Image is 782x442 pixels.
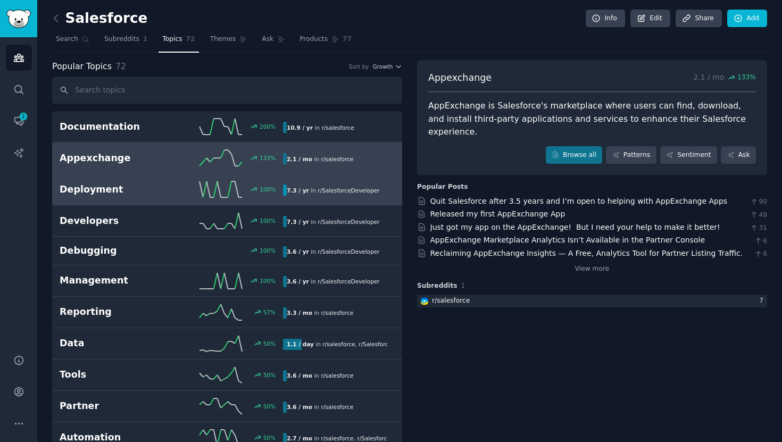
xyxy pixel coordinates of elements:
div: AppExchange is Salesforce's marketplace where users can find, download, and install third-party a... [428,99,756,139]
span: r/ SalesforceDeveloper [318,278,379,285]
div: 200 % [260,123,276,130]
h2: Reporting [60,305,171,319]
span: 77 [343,35,352,44]
div: in [283,339,387,350]
span: r/ SalesforceDeveloper [318,187,379,194]
span: 72 [115,61,126,71]
div: in [283,276,384,287]
div: in [283,153,357,164]
span: r/ salesforce [321,404,353,410]
span: 72 [186,35,195,44]
b: 3.3 / mo [287,310,312,316]
div: 100 % [260,247,276,254]
a: Debugging100%3.6 / yrin r/SalesforceDeveloper [52,237,402,265]
a: Search [52,31,93,53]
div: 50 % [263,340,276,347]
h2: Documentation [60,120,171,134]
b: 7.3 / yr [287,219,309,225]
h2: Developers [60,214,171,228]
span: Subreddits [417,281,457,291]
span: , [354,435,355,441]
span: 90 [750,197,767,207]
h2: Appexchange [60,152,171,165]
div: 133 % [260,154,276,162]
span: Subreddits [104,35,139,44]
span: 1 [461,282,465,289]
a: AppExchange Marketplace Analytics Isn’t Available in the Partner Console [430,236,705,244]
span: , [355,341,357,347]
span: r/ salesforce [321,372,353,379]
b: 7.3 / yr [287,187,309,194]
div: Sort by [349,63,369,70]
span: 2 [19,113,28,120]
a: Themes [206,31,251,53]
div: 7 [759,296,767,306]
span: Appexchange [428,71,492,85]
span: 1 [143,35,148,44]
a: Info [586,10,625,28]
b: 2.1 / mo [287,156,312,162]
span: 6 [754,237,767,246]
a: Quit Salesforce after 3.5 years and I’m open to helping with AppExchange Apps [430,197,728,205]
a: Reclaiming AppExchange Insights — A Free, Analytics Tool for Partner Listing Traffic. [430,249,743,257]
div: Popular Posts [417,182,468,192]
img: GummySearch logo [6,10,31,28]
a: Products77 [296,31,355,53]
a: Sentiment [660,146,717,164]
a: salesforcer/salesforce7 [417,295,767,308]
h2: Tools [60,368,171,381]
span: Products [300,35,328,44]
button: Growth [372,63,402,70]
h2: Partner [60,399,171,413]
a: Ask [721,146,756,164]
span: 49 [750,211,767,220]
span: r/ salesforce [322,124,354,131]
a: Edit [630,10,670,28]
h2: Data [60,337,171,350]
a: Reporting57%3.3 / moin r/salesforce [52,297,402,328]
span: 6 [754,249,767,259]
a: View more [575,264,610,274]
b: 2.7 / mo [287,435,312,441]
a: Topics72 [159,31,198,53]
span: r/ SalesforceDeveloper [357,435,419,441]
span: Topics [162,35,182,44]
span: r/ SalesforceDeveloper [359,341,420,347]
a: Management100%3.6 / yrin r/SalesforceDeveloper [52,265,402,297]
span: Search [56,35,78,44]
a: Share [676,10,721,28]
a: Subreddits1 [101,31,151,53]
span: r/ salesforce [321,156,353,162]
div: 50 % [263,371,276,379]
input: Search topics [52,77,402,104]
b: 3.6 / yr [287,278,309,285]
div: in [283,307,357,319]
a: Deployment100%7.3 / yrin r/SalesforceDeveloper [52,174,402,205]
div: in [283,122,358,133]
b: 1.1 / day [287,341,314,347]
a: Tools50%3.6 / moin r/salesforce [52,360,402,391]
p: 2.1 / mo [693,71,756,85]
div: in [283,216,384,227]
a: Developers100%7.3 / yrin r/SalesforceDeveloper [52,205,402,237]
div: 57 % [263,308,276,316]
div: 100 % [260,217,276,224]
b: 10.9 / yr [287,124,313,131]
a: Patterns [606,146,656,164]
a: Add [727,10,767,28]
h2: Management [60,274,171,287]
div: 100 % [260,277,276,285]
div: in [283,402,357,413]
div: r/ salesforce [432,296,470,306]
h2: Salesforce [52,10,147,27]
b: 3.6 / mo [287,404,312,410]
span: r/ salesforce [321,435,353,441]
span: 31 [750,223,767,233]
a: Appexchange133%2.1 / moin r/salesforce [52,143,402,174]
a: Ask [258,31,288,53]
span: Themes [210,35,236,44]
a: 2 [6,108,32,134]
div: 50 % [263,403,276,410]
a: Data50%1.1 / dayin r/salesforce,r/SalesforceDeveloper [52,328,402,360]
div: in [283,370,357,381]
